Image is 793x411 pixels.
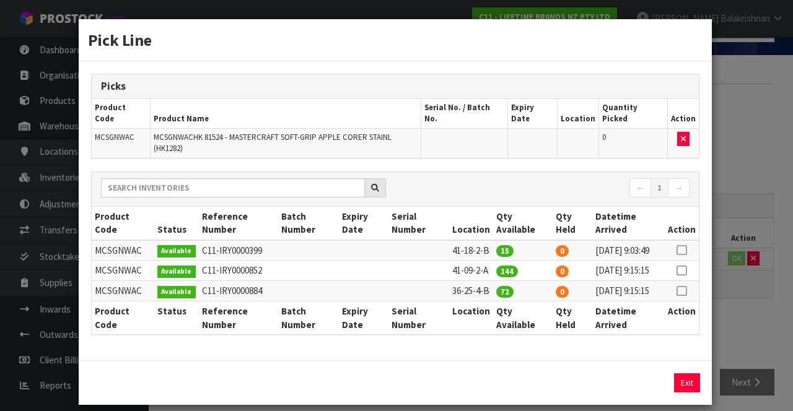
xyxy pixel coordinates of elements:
[592,301,665,334] th: Datetime Arrived
[405,178,690,200] nav: Page navigation
[556,245,569,257] span: 0
[496,266,518,277] span: 144
[157,286,196,298] span: Available
[557,99,598,128] th: Location
[496,245,514,257] span: 15
[92,240,154,261] td: MCSGNWAC
[92,301,154,334] th: Product Code
[556,286,569,298] span: 0
[556,266,569,277] span: 0
[154,301,199,334] th: Status
[199,261,278,281] td: C11-IRY0000852
[154,132,392,154] span: MCSGNWACHK 81524 - MASTERCRAFT SOFT-GRIP APPLE CORER STAINL (HK1282)
[507,99,557,128] th: Expiry Date
[157,266,196,278] span: Available
[496,286,514,298] span: 72
[92,261,154,281] td: MCSGNWAC
[449,281,493,301] td: 36-25-4-B
[199,301,278,334] th: Reference Number
[629,178,651,198] a: ←
[339,301,388,334] th: Expiry Date
[674,373,700,392] button: Exit
[101,80,690,92] h3: Picks
[154,207,199,240] th: Status
[199,207,278,240] th: Reference Number
[92,207,154,240] th: Product Code
[493,301,552,334] th: Qty Available
[592,240,665,261] td: [DATE] 9:03:49
[668,178,690,198] a: →
[199,281,278,301] td: C11-IRY0000884
[449,301,493,334] th: Location
[421,99,507,128] th: Serial No. / Batch No.
[449,240,493,261] td: 41-18-2-B
[592,281,665,301] td: [DATE] 9:15:15
[92,99,150,128] th: Product Code
[665,207,699,240] th: Action
[199,240,278,261] td: C11-IRY0000399
[92,281,154,301] td: MCSGNWAC
[157,245,196,257] span: Available
[95,132,134,142] span: MCSGNWAC
[598,99,667,128] th: Quantity Picked
[449,261,493,281] td: 41-09-2-A
[592,261,665,281] td: [DATE] 9:15:15
[339,207,388,240] th: Expiry Date
[388,207,449,240] th: Serial Number
[553,301,592,334] th: Qty Held
[150,99,421,128] th: Product Name
[592,207,665,240] th: Datetime Arrived
[665,301,699,334] th: Action
[651,178,668,198] a: 1
[449,207,493,240] th: Location
[278,207,339,240] th: Batch Number
[101,178,365,197] input: Search inventories
[493,207,552,240] th: Qty Available
[602,132,606,142] span: 0
[88,28,703,51] h3: Pick Line
[388,301,449,334] th: Serial Number
[667,99,699,128] th: Action
[278,301,339,334] th: Batch Number
[553,207,592,240] th: Qty Held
